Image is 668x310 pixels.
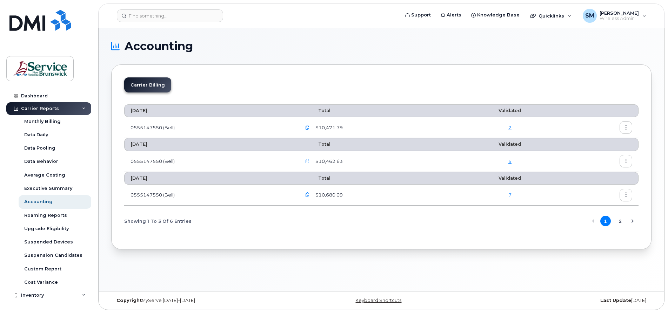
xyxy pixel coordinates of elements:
a: 7 [508,192,512,198]
span: $10,462.63 [314,158,343,165]
a: 2 [508,125,512,130]
button: Page 2 [615,216,626,226]
td: 0555147550 (Bell) [124,117,295,138]
span: Accounting [125,41,193,51]
th: [DATE] [124,172,295,185]
td: 0555147550 (Bell) [124,151,295,172]
th: [DATE] [124,104,295,117]
span: Total [301,175,330,181]
span: $10,680.09 [314,192,343,198]
span: $10,471.79 [314,124,343,131]
th: [DATE] [124,138,295,151]
th: Validated [457,172,562,185]
span: Total [301,108,330,113]
td: 0555147550 (Bell) [124,185,295,206]
button: Next Page [627,216,638,226]
th: Validated [457,138,562,151]
strong: Copyright [116,298,142,303]
th: Validated [457,104,562,117]
button: Page 1 [600,216,611,226]
div: [DATE] [472,298,652,303]
a: Keyboard Shortcuts [355,298,401,303]
strong: Last Update [600,298,631,303]
span: Showing 1 To 3 Of 6 Entries [124,216,192,226]
a: 5 [508,158,512,164]
div: MyServe [DATE]–[DATE] [111,298,291,303]
span: Total [301,142,330,147]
